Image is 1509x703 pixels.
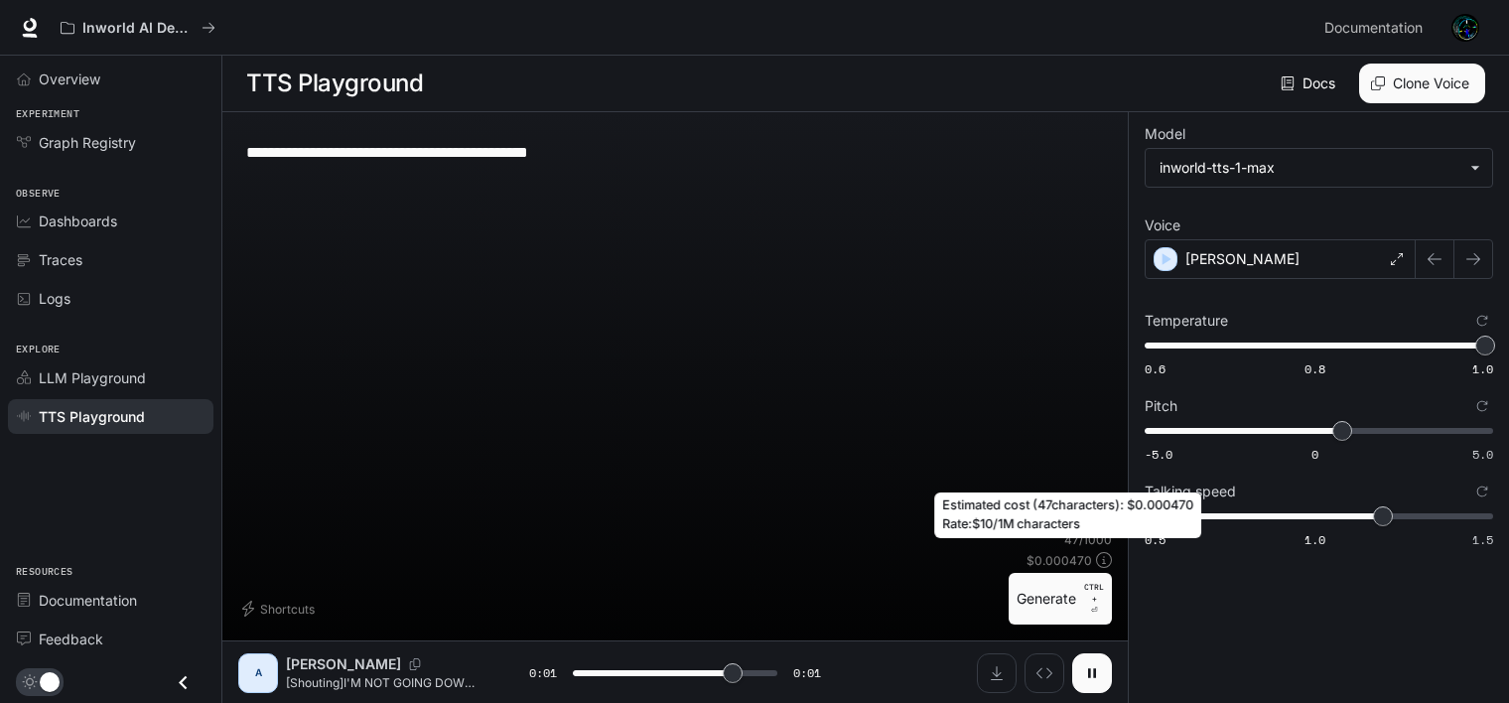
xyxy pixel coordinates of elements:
[1359,64,1485,103] button: Clone Voice
[8,125,213,160] a: Graph Registry
[286,654,401,674] p: [PERSON_NAME]
[39,590,137,611] span: Documentation
[1145,127,1185,141] p: Model
[977,653,1017,693] button: Download audio
[1324,16,1423,41] span: Documentation
[1009,573,1112,625] button: GenerateCTRL +⏎
[39,69,100,89] span: Overview
[39,211,117,231] span: Dashboards
[1025,653,1064,693] button: Inspect
[401,658,429,670] button: Copy Voice ID
[1027,552,1092,569] p: $ 0.000470
[39,249,82,270] span: Traces
[1084,581,1104,617] p: ⏎
[238,593,323,625] button: Shortcuts
[1277,64,1343,103] a: Docs
[529,663,557,683] span: 0:01
[1471,481,1493,502] button: Reset to default
[39,132,136,153] span: Graph Registry
[8,204,213,238] a: Dashboards
[1160,158,1460,178] div: inworld-tts-1-max
[1304,360,1325,377] span: 0.8
[1445,8,1485,48] button: User avatar
[1185,249,1300,269] p: [PERSON_NAME]
[39,367,146,388] span: LLM Playground
[8,622,213,656] a: Feedback
[161,662,206,703] button: Close drawer
[8,583,213,618] a: Documentation
[1471,395,1493,417] button: Reset to default
[39,629,103,649] span: Feedback
[1084,581,1104,605] p: CTRL +
[1145,360,1166,377] span: 0.6
[1145,485,1236,498] p: Talking speed
[1145,314,1228,328] p: Temperature
[1472,446,1493,463] span: 5.0
[1472,531,1493,548] span: 1.5
[1145,399,1177,413] p: Pitch
[1145,446,1172,463] span: -5.0
[39,288,70,309] span: Logs
[40,670,60,692] span: Dark mode toggle
[1311,446,1318,463] span: 0
[1146,149,1492,187] div: inworld-tts-1-max
[1304,531,1325,548] span: 1.0
[82,20,194,37] p: Inworld AI Demos
[1471,310,1493,332] button: Reset to default
[8,360,213,395] a: LLM Playground
[286,674,481,691] p: [Shouting]I'M NOT GOING DOWN WITHOUT A FIGHT!!!
[242,657,274,689] div: A
[8,281,213,316] a: Logs
[934,492,1201,538] div: Estimated cost ( 47 characters): $ 0.000470 Rate: $10/1M characters
[1145,218,1180,232] p: Voice
[793,663,821,683] span: 0:01
[39,406,145,427] span: TTS Playground
[8,62,213,96] a: Overview
[1451,14,1479,42] img: User avatar
[246,64,423,103] h1: TTS Playground
[8,399,213,434] a: TTS Playground
[52,8,224,48] button: All workspaces
[1316,8,1438,48] a: Documentation
[1472,360,1493,377] span: 1.0
[8,242,213,277] a: Traces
